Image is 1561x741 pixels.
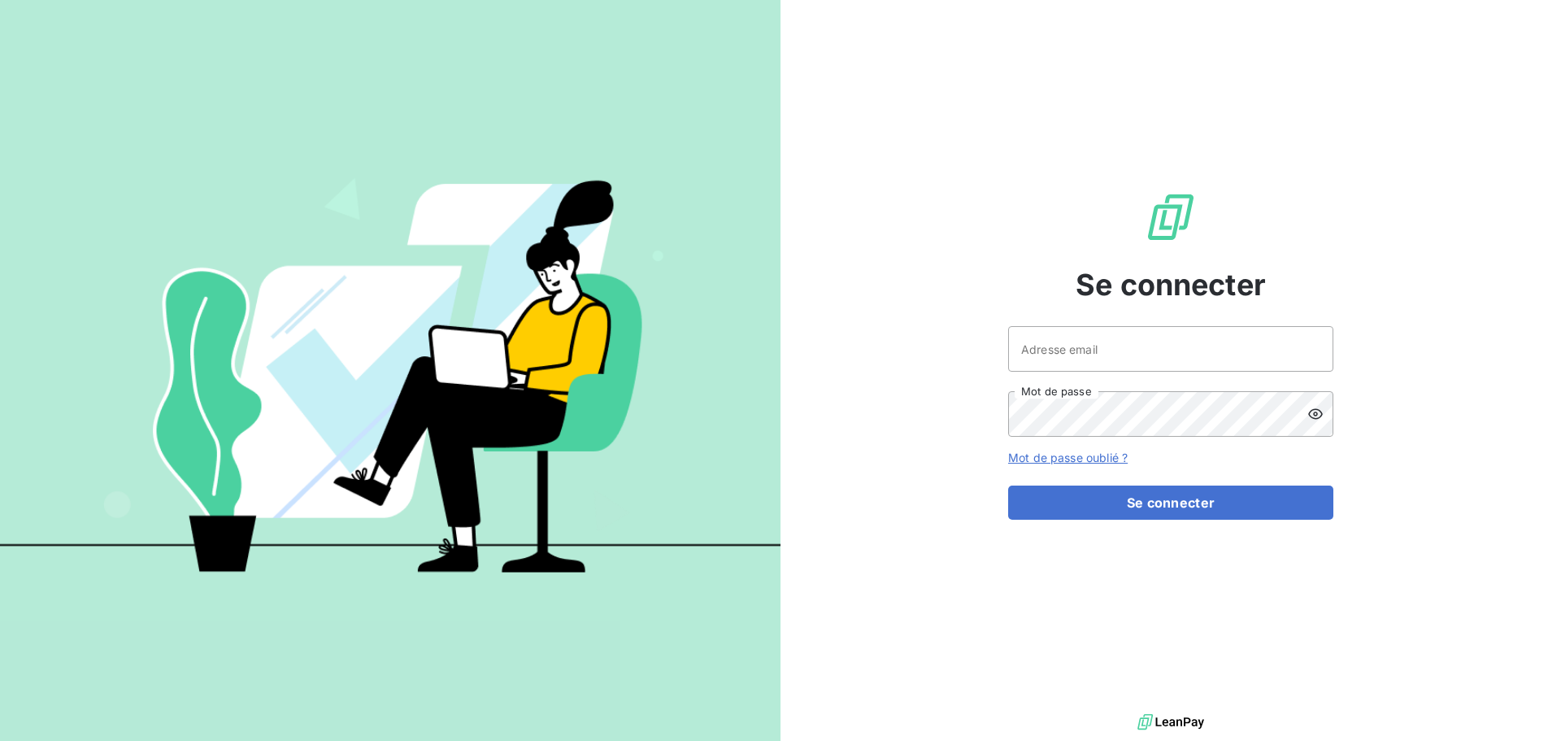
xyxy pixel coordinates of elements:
a: Mot de passe oublié ? [1008,451,1128,464]
span: Se connecter [1076,263,1266,307]
input: placeholder [1008,326,1333,372]
img: Logo LeanPay [1145,191,1197,243]
img: logo [1137,710,1204,734]
button: Se connecter [1008,486,1333,520]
